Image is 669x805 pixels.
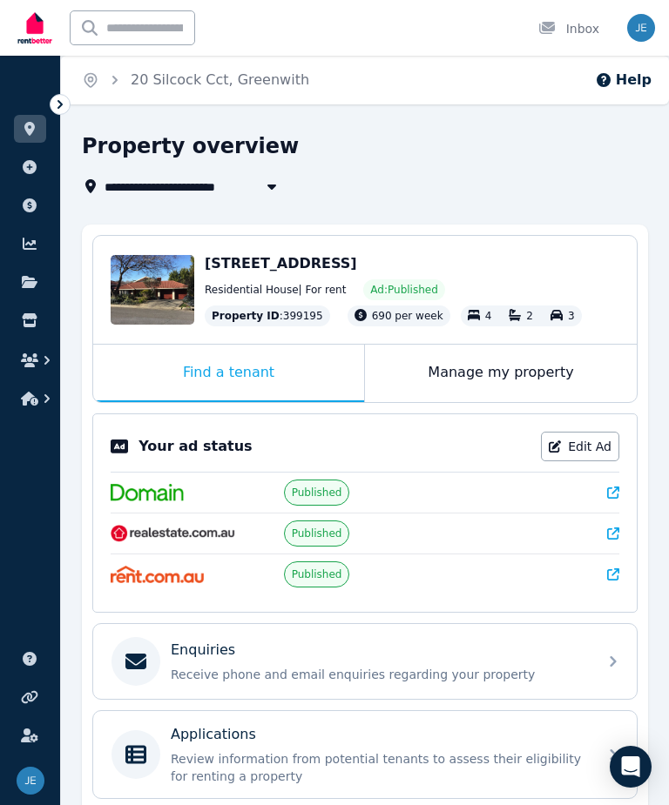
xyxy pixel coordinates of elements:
div: Inbox [538,20,599,37]
span: [STREET_ADDRESS] [205,255,357,272]
p: Receive phone and email enquiries regarding your property [171,666,587,683]
a: 20 Silcock Cct, Greenwith [131,71,309,88]
p: Your ad status [139,436,252,457]
p: Enquiries [171,640,235,661]
img: Domain.com.au [111,484,184,501]
span: Residential House | For rent [205,283,346,297]
span: 4 [485,310,492,322]
img: Joe Egyud [17,767,44,795]
a: Edit Ad [541,432,619,461]
span: Ad: Published [370,283,437,297]
img: Rent.com.au [111,566,204,583]
div: Find a tenant [93,345,364,402]
a: ApplicationsReview information from potential tenants to assess their eligibility for renting a p... [93,711,637,798]
span: 690 per week [372,310,443,322]
img: Joe Egyud [627,14,655,42]
p: Applications [171,724,256,745]
div: Manage my property [365,345,637,402]
img: RentBetter [14,6,56,50]
button: Help [595,70,652,91]
img: RealEstate.com.au [111,525,235,542]
span: 2 [526,310,533,322]
a: EnquiriesReceive phone and email enquiries regarding your property [93,624,637,699]
div: : 399195 [205,305,330,326]
span: Property ID [212,309,280,323]
span: 3 [568,310,575,322]
div: Open Intercom Messenger [610,746,652,788]
nav: Breadcrumb [61,56,330,104]
span: Published [292,567,342,581]
h1: Property overview [82,132,299,160]
span: Published [292,486,342,500]
span: Published [292,527,342,540]
p: Review information from potential tenants to assess their eligibility for renting a property [171,750,587,785]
